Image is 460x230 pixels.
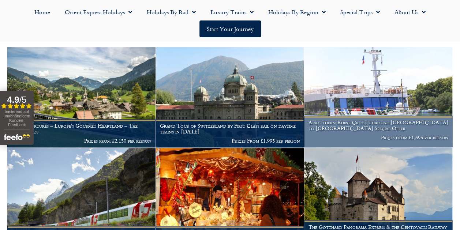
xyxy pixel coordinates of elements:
[199,20,261,37] a: Start your Journey
[160,123,300,135] h1: Grand Tour of Switzerland by First Class rail on daytime trains in [DATE]
[57,4,139,20] a: Orient Express Holidays
[387,4,433,20] a: About Us
[160,138,300,144] p: Prices From £1,995 per person
[333,4,387,20] a: Special Trips
[156,47,304,148] a: Grand Tour of Switzerland by First Class rail on daytime trains in [DATE] Prices From £1,995 per ...
[11,138,152,144] p: Prices from £2,150 per person
[203,4,261,20] a: Luxury Trains
[308,120,448,131] h1: A Southern Rhine Cruise Through [GEOGRAPHIC_DATA] to [GEOGRAPHIC_DATA] Special Offer
[261,4,333,20] a: Holidays by Region
[139,4,203,20] a: Holidays by Rail
[308,135,448,140] p: Prices from £1,695 per person
[4,4,456,37] nav: Menu
[7,47,156,148] a: 2025 Departures – Europe’s Gourmet Heartland – The GoldenPass Prices from £2,150 per person
[27,4,57,20] a: Home
[11,123,152,135] h1: 2025 Departures – Europe’s Gourmet Heartland – The GoldenPass
[304,47,453,148] a: A Southern Rhine Cruise Through [GEOGRAPHIC_DATA] to [GEOGRAPHIC_DATA] Special Offer Prices from ...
